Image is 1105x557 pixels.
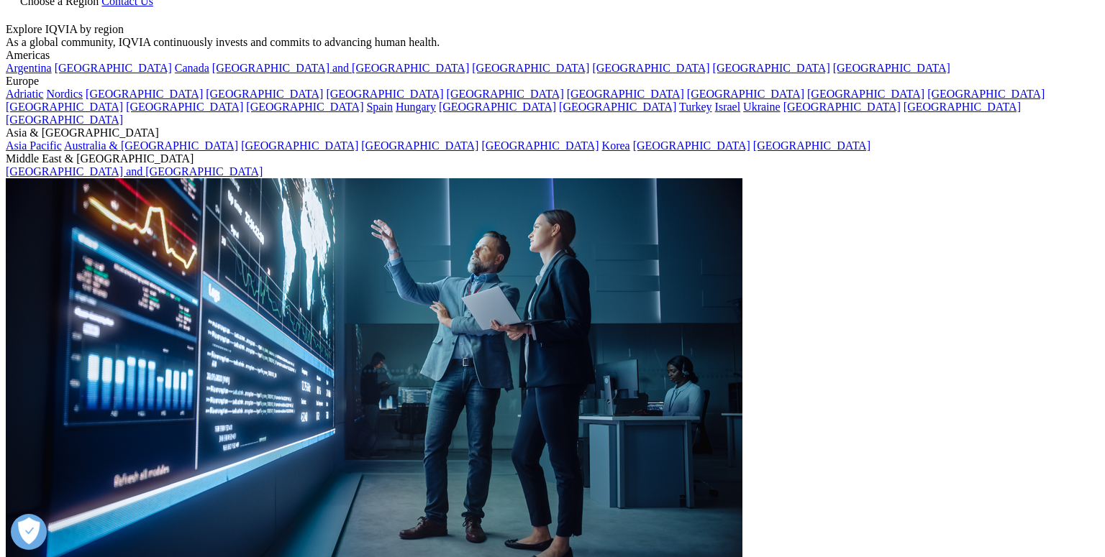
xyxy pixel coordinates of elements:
a: [GEOGRAPHIC_DATA] [241,139,358,152]
div: Asia & [GEOGRAPHIC_DATA] [6,126,1099,139]
a: [GEOGRAPHIC_DATA] [6,114,123,126]
a: Korea [602,139,630,152]
a: Adriatic [6,88,43,100]
a: [GEOGRAPHIC_DATA] [927,88,1045,100]
a: [GEOGRAPHIC_DATA] [472,62,589,74]
a: [GEOGRAPHIC_DATA] [904,101,1021,113]
button: 打开偏好 [11,514,47,550]
div: Europe [6,75,1099,88]
a: [GEOGRAPHIC_DATA] [6,101,123,113]
a: Hungary [396,101,436,113]
a: [GEOGRAPHIC_DATA] [439,101,556,113]
a: [GEOGRAPHIC_DATA] [559,101,676,113]
a: [GEOGRAPHIC_DATA] [246,101,363,113]
a: Nordics [46,88,83,100]
div: Middle East & [GEOGRAPHIC_DATA] [6,152,1099,165]
a: [GEOGRAPHIC_DATA] [126,101,243,113]
a: [GEOGRAPHIC_DATA] [481,139,599,152]
a: [GEOGRAPHIC_DATA] [807,88,924,100]
a: [GEOGRAPHIC_DATA] and [GEOGRAPHIC_DATA] [212,62,469,74]
a: Turkey [679,101,712,113]
a: Asia Pacific [6,139,62,152]
a: [GEOGRAPHIC_DATA] [206,88,323,100]
a: [GEOGRAPHIC_DATA] and [GEOGRAPHIC_DATA] [6,165,263,178]
a: [GEOGRAPHIC_DATA] [361,139,478,152]
a: [GEOGRAPHIC_DATA] [567,88,684,100]
a: [GEOGRAPHIC_DATA] [86,88,203,100]
a: Ukraine [743,101,781,113]
div: As a global community, IQVIA continuously invests and commits to advancing human health. [6,36,1099,49]
a: Argentina [6,62,52,74]
div: Americas [6,49,1099,62]
div: Explore IQVIA by region [6,23,1099,36]
a: Israel [715,101,741,113]
a: [GEOGRAPHIC_DATA] [633,139,750,152]
a: [GEOGRAPHIC_DATA] [55,62,172,74]
a: [GEOGRAPHIC_DATA] [833,62,950,74]
a: Australia & [GEOGRAPHIC_DATA] [64,139,238,152]
a: Spain [366,101,392,113]
a: [GEOGRAPHIC_DATA] [326,88,443,100]
a: [GEOGRAPHIC_DATA] [687,88,804,100]
a: [GEOGRAPHIC_DATA] [447,88,564,100]
a: [GEOGRAPHIC_DATA] [713,62,830,74]
a: [GEOGRAPHIC_DATA] [783,101,901,113]
a: [GEOGRAPHIC_DATA] [753,139,870,152]
a: Canada [175,62,209,74]
a: [GEOGRAPHIC_DATA] [592,62,709,74]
